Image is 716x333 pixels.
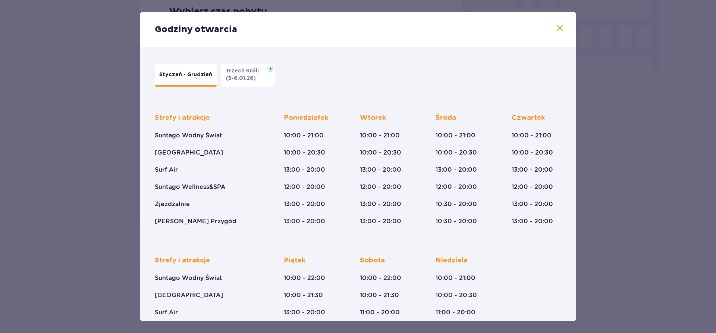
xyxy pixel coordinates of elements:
[221,64,275,87] button: Trzech Króli(5-6.01.26)
[155,113,210,122] p: Strefy i atrakcje
[155,183,225,191] p: Suntago Wellness&SPA
[360,131,400,140] p: 10:00 - 21:00
[284,166,325,174] p: 13:00 - 20:00
[360,166,401,174] p: 13:00 - 20:00
[512,200,553,208] p: 13:00 - 20:00
[360,217,401,225] p: 13:00 - 20:00
[436,149,477,157] p: 10:00 - 20:30
[284,183,325,191] p: 12:00 - 20:00
[436,291,477,299] p: 10:00 - 20:30
[512,217,553,225] p: 13:00 - 20:00
[284,256,305,265] p: Piątek
[155,217,236,225] p: [PERSON_NAME] Przygód
[436,308,475,317] p: 11:00 - 20:00
[155,274,222,282] p: Suntago Wodny Świat
[284,149,325,157] p: 10:00 - 20:30
[360,274,401,282] p: 10:00 - 22:00
[360,291,399,299] p: 10:00 - 21:30
[159,71,212,78] p: Styczeń - Grudzień
[155,256,210,265] p: Strefy i atrakcje
[512,149,553,157] p: 10:00 - 20:30
[436,274,475,282] p: 10:00 - 21:00
[284,291,323,299] p: 10:00 - 21:30
[436,113,456,122] p: Środa
[226,67,263,75] p: Trzech Króli
[155,200,190,208] p: Zjeżdżalnie
[284,200,325,208] p: 13:00 - 20:00
[155,131,222,140] p: Suntago Wodny Świat
[155,149,223,157] p: [GEOGRAPHIC_DATA]
[284,308,325,317] p: 13:00 - 20:00
[436,166,477,174] p: 13:00 - 20:00
[155,308,178,317] p: Surf Air
[226,75,256,82] p: (5-6.01.26)
[436,217,477,225] p: 10:30 - 20:00
[360,308,400,317] p: 11:00 - 20:00
[155,64,217,87] button: Styczeń - Grudzień
[284,113,328,122] p: Poniedziałek
[512,131,552,140] p: 10:00 - 21:00
[360,256,385,265] p: Sobota
[436,256,468,265] p: Niedziela
[155,166,178,174] p: Surf Air
[284,274,325,282] p: 10:00 - 22:00
[436,131,475,140] p: 10:00 - 21:00
[284,131,324,140] p: 10:00 - 21:00
[512,183,553,191] p: 12:00 - 20:00
[155,291,223,299] p: [GEOGRAPHIC_DATA]
[360,113,386,122] p: Wtorek
[436,183,477,191] p: 12:00 - 20:00
[512,113,545,122] p: Czwartek
[436,200,477,208] p: 10:30 - 20:00
[284,217,325,225] p: 13:00 - 20:00
[360,200,401,208] p: 13:00 - 20:00
[512,166,553,174] p: 13:00 - 20:00
[360,183,401,191] p: 12:00 - 20:00
[155,24,237,35] p: Godziny otwarcia
[360,149,401,157] p: 10:00 - 20:30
